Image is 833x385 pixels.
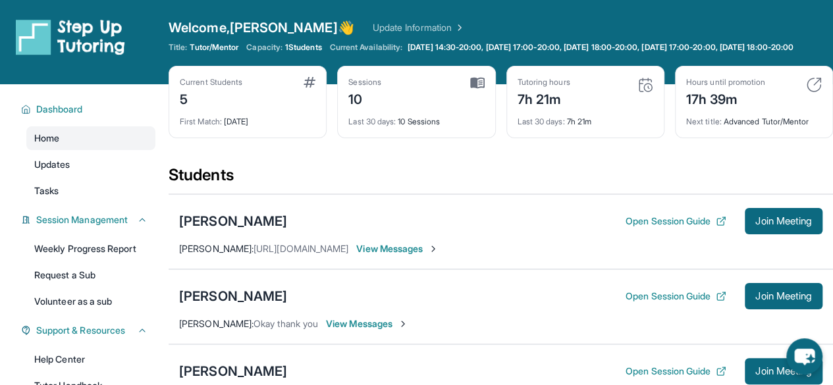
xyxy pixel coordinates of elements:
a: Tasks [26,179,155,203]
div: Current Students [180,77,242,88]
span: Home [34,132,59,145]
img: card [637,77,653,93]
button: Join Meeting [745,283,822,309]
div: 10 Sessions [348,109,484,127]
span: Capacity: [246,42,282,53]
div: 7h 21m [518,88,570,109]
a: Updates [26,153,155,176]
button: Open Session Guide [626,365,726,378]
span: Tutor/Mentor [190,42,238,53]
a: Update Information [373,21,465,34]
span: [DATE] 14:30-20:00, [DATE] 17:00-20:00, [DATE] 18:00-20:00, [DATE] 17:00-20:00, [DATE] 18:00-20:00 [408,42,793,53]
span: Dashboard [36,103,83,116]
div: [DATE] [180,109,315,127]
div: 17h 39m [686,88,765,109]
span: Support & Resources [36,324,125,337]
span: Okay thank you [254,318,318,329]
button: Dashboard [31,103,148,116]
img: Chevron Right [452,21,465,34]
button: Session Management [31,213,148,226]
div: Hours until promotion [686,77,765,88]
img: Chevron-Right [398,319,408,329]
span: Current Availability: [330,42,402,53]
img: card [470,77,485,89]
a: Request a Sub [26,263,155,287]
span: [PERSON_NAME] : [179,243,254,254]
span: First Match : [180,116,222,126]
a: Home [26,126,155,150]
div: Students [169,165,833,193]
span: Last 30 days : [518,116,565,126]
span: [PERSON_NAME] : [179,318,254,329]
button: chat-button [786,338,822,374]
span: Title: [169,42,187,53]
img: Chevron-Right [428,244,439,254]
img: card [304,77,315,88]
img: logo [16,18,125,55]
span: 1 Students [285,42,322,53]
button: Join Meeting [745,208,822,234]
span: Session Management [36,213,128,226]
span: Tasks [34,184,59,197]
a: [DATE] 14:30-20:00, [DATE] 17:00-20:00, [DATE] 18:00-20:00, [DATE] 17:00-20:00, [DATE] 18:00-20:00 [405,42,796,53]
span: View Messages [326,317,408,330]
span: View Messages [356,242,439,255]
div: [PERSON_NAME] [179,287,287,305]
div: 7h 21m [518,109,653,127]
div: Sessions [348,77,381,88]
div: [PERSON_NAME] [179,212,287,230]
div: Advanced Tutor/Mentor [686,109,822,127]
a: Volunteer as a sub [26,290,155,313]
button: Join Meeting [745,358,822,384]
img: card [806,77,822,93]
div: 5 [180,88,242,109]
button: Support & Resources [31,324,148,337]
button: Open Session Guide [626,290,726,303]
span: Last 30 days : [348,116,396,126]
span: Join Meeting [755,292,812,300]
div: Tutoring hours [518,77,570,88]
span: Welcome, [PERSON_NAME] 👋 [169,18,354,37]
span: Join Meeting [755,217,812,225]
div: 10 [348,88,381,109]
span: Join Meeting [755,367,812,375]
div: [PERSON_NAME] [179,362,287,380]
a: Help Center [26,347,155,371]
a: Weekly Progress Report [26,237,155,261]
span: Updates [34,158,70,171]
span: Next title : [686,116,722,126]
button: Open Session Guide [626,215,726,228]
span: [URL][DOMAIN_NAME] [254,243,348,254]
